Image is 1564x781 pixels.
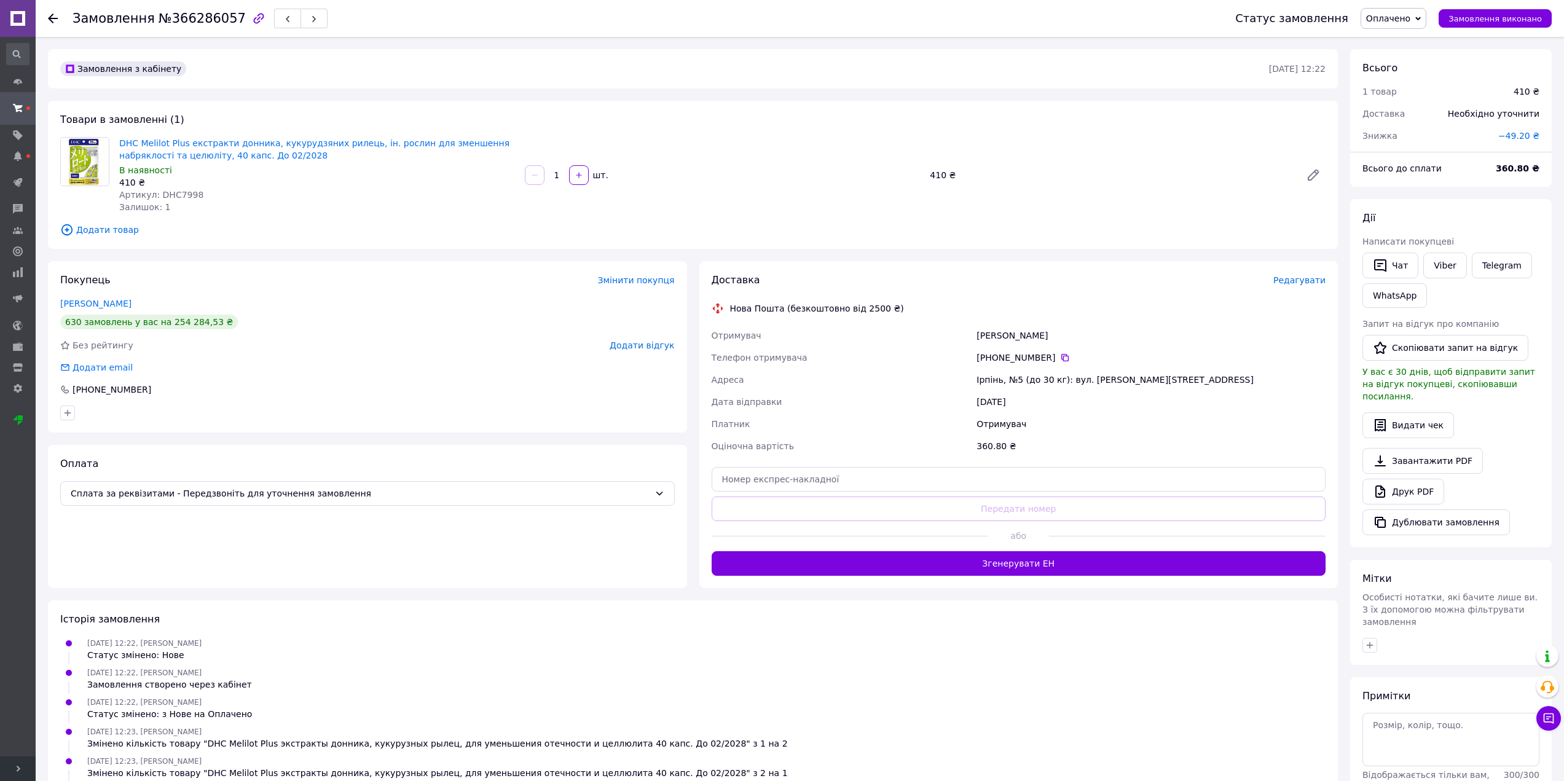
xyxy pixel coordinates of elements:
[119,190,203,200] span: Артикул: DHC7998
[1362,212,1375,224] span: Дії
[712,353,808,363] span: Телефон отримувача
[1362,283,1427,308] a: WhatsApp
[1362,237,1454,246] span: Написати покупцеві
[60,274,111,286] span: Покупець
[59,361,134,374] div: Додати email
[988,530,1049,542] span: або
[119,138,509,160] a: DHC Melilot Plus екстракти донника, кукурудзяних рилець, ін. рослин для зменшення набряклості та ...
[60,315,238,329] div: 630 замовлень у вас на 254 284,53 ₴
[712,467,1326,492] input: Номер експрес-накладної
[974,435,1328,457] div: 360.80 ₴
[1496,163,1539,173] b: 360.80 ₴
[71,487,650,500] span: Сплата за реквізитами - Передзвоніть для уточнення замовлення
[1362,509,1510,535] button: Дублювати замовлення
[1423,253,1466,278] a: Viber
[87,639,202,648] span: [DATE] 12:22, [PERSON_NAME]
[598,275,675,285] span: Змінити покупця
[1362,62,1397,74] span: Всього
[1273,275,1326,285] span: Редагувати
[1439,9,1552,28] button: Замовлення виконано
[1362,319,1499,329] span: Запит на відгук про компанію
[1362,87,1397,96] span: 1 товар
[71,383,152,396] div: [PHONE_NUMBER]
[60,458,98,469] span: Оплата
[87,678,252,691] div: Замовлення створено через кабінет
[1362,479,1444,504] a: Друк PDF
[60,613,160,625] span: Історія замовлення
[60,299,132,308] a: [PERSON_NAME]
[1498,131,1539,141] span: −49.20 ₴
[1448,14,1542,23] span: Замовлення виконано
[119,176,515,189] div: 410 ₴
[1366,14,1410,23] span: Оплачено
[712,331,761,340] span: Отримувач
[974,369,1328,391] div: Ірпінь, №5 (до 30 кг): вул. [PERSON_NAME][STREET_ADDRESS]
[1362,163,1442,173] span: Всього до сплати
[712,441,794,451] span: Оціночна вартість
[1472,253,1532,278] a: Telegram
[87,728,202,736] span: [DATE] 12:23, [PERSON_NAME]
[712,375,744,385] span: Адреса
[974,413,1328,435] div: Отримувач
[1362,690,1410,702] span: Примітки
[1504,770,1539,780] span: 300 / 300
[48,12,58,25] div: Повернутися назад
[159,11,246,26] span: №366286057
[60,114,184,125] span: Товари в замовленні (1)
[1536,706,1561,731] button: Чат з покупцем
[1362,253,1418,278] button: Чат
[60,61,186,76] div: Замовлення з кабінету
[87,737,788,750] div: Змінено кількість товару "DHC Melilot Plus экстракты донника, кукурузных рылец, для уменьшения от...
[1362,335,1528,361] button: Скопіювати запит на відгук
[1362,592,1538,627] span: Особисті нотатки, які бачите лише ви. З їх допомогою можна фільтрувати замовлення
[87,698,202,707] span: [DATE] 12:22, [PERSON_NAME]
[1440,100,1547,127] div: Необхідно уточнити
[119,165,172,175] span: В наявності
[119,202,171,212] span: Залишок: 1
[1362,367,1535,401] span: У вас є 30 днів, щоб відправити запит на відгук покупцеві, скопіювавши посилання.
[73,11,155,26] span: Замовлення
[87,649,202,661] div: Статус змінено: Нове
[87,708,252,720] div: Статус змінено: з Нове на Оплачено
[974,324,1328,347] div: [PERSON_NAME]
[712,397,782,407] span: Дата відправки
[1362,412,1454,438] button: Видати чек
[1514,85,1539,98] div: 410 ₴
[87,757,202,766] span: [DATE] 12:23, [PERSON_NAME]
[1362,109,1405,119] span: Доставка
[1362,573,1392,584] span: Мітки
[925,167,1296,184] div: 410 ₴
[73,340,133,350] span: Без рейтингу
[1362,448,1483,474] a: Завантажити PDF
[974,391,1328,413] div: [DATE]
[1235,12,1348,25] div: Статус замовлення
[87,767,788,779] div: Змінено кількість товару "DHC Melilot Plus экстракты донника, кукурузных рылец, для уменьшения от...
[87,669,202,677] span: [DATE] 12:22, [PERSON_NAME]
[977,351,1326,364] div: [PHONE_NUMBER]
[712,551,1326,576] button: Згенерувати ЕН
[712,274,760,286] span: Доставка
[1269,64,1326,74] time: [DATE] 12:22
[60,223,1326,237] span: Додати товар
[1301,163,1326,187] a: Редагувати
[1362,131,1397,141] span: Знижка
[712,419,750,429] span: Платник
[61,138,109,186] img: DHC Melilot Plus екстракти донника, кукурудзяних рилець, ін. рослин для зменшення набряклості та ...
[71,361,134,374] div: Додати email
[727,302,907,315] div: Нова Пошта (безкоштовно від 2500 ₴)
[590,169,610,181] div: шт.
[610,340,674,350] span: Додати відгук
